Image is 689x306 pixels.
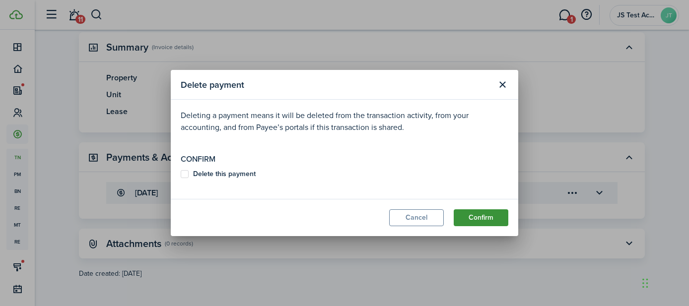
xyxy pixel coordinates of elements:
[193,169,256,179] b: Delete this payment
[389,209,444,226] button: Cancel
[454,209,508,226] button: Confirm
[494,76,511,93] button: Close modal
[181,153,508,165] p: Confirm
[181,110,508,133] p: Deleting a payment means it will be deleted from the transaction activity, from your accounting, ...
[639,258,689,306] iframe: Chat Widget
[642,268,648,298] div: Drag
[181,75,491,94] modal-title: Delete payment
